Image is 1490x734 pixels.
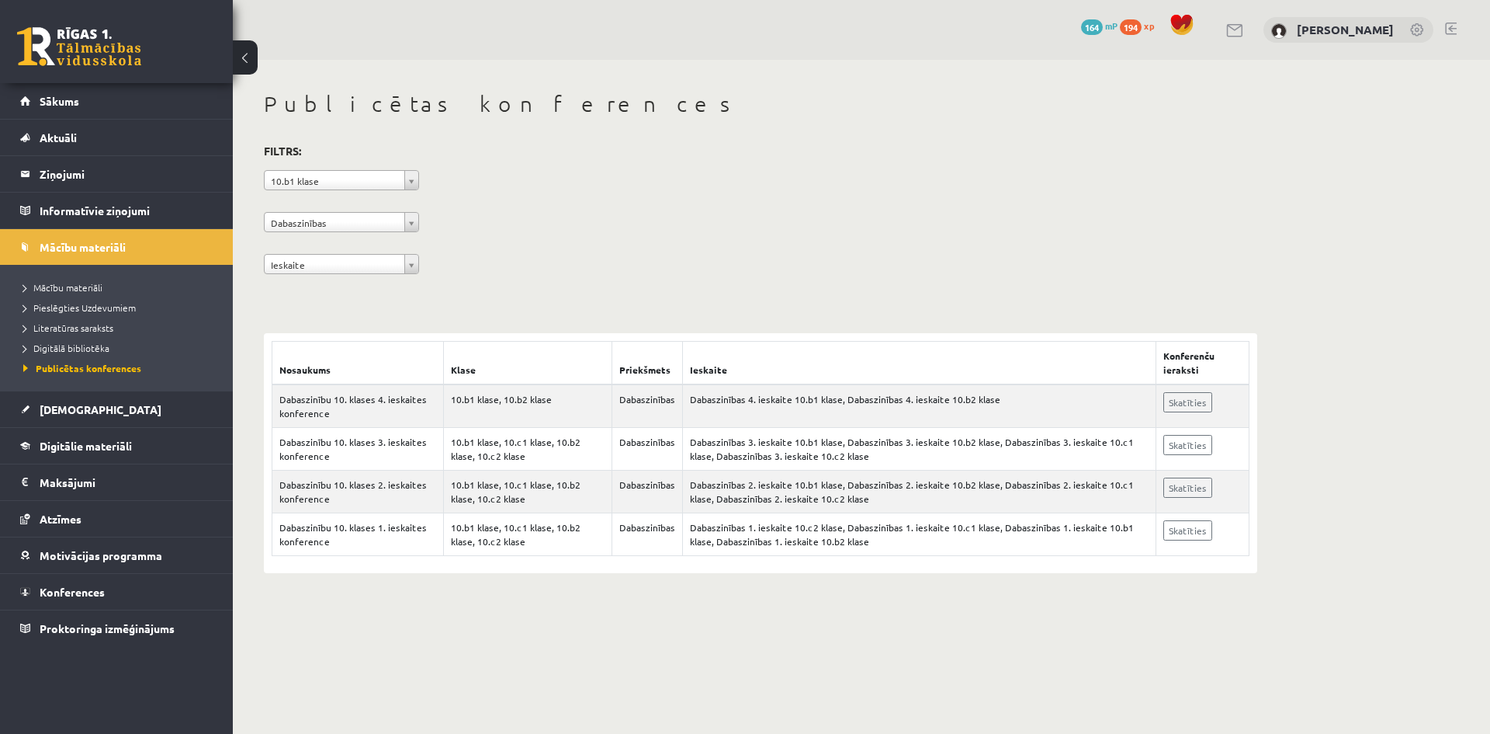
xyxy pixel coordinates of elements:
a: Pieslēgties Uzdevumiem [23,301,217,315]
a: Skatīties [1163,435,1212,455]
a: Mācību materiāli [20,229,213,265]
a: Maksājumi [20,464,213,500]
a: Skatīties [1163,392,1212,412]
a: Aktuāli [20,120,213,155]
td: 10.b1 klase, 10.c1 klase, 10.b2 klase, 10.c2 klase [444,471,612,513]
a: Mācību materiāli [23,280,217,294]
a: Rīgas 1. Tālmācības vidusskola [17,27,141,66]
a: Digitālie materiāli [20,428,213,464]
a: Informatīvie ziņojumi [20,193,213,228]
a: Konferences [20,574,213,610]
span: 10.b1 klase [271,171,398,191]
a: Skatīties [1163,520,1212,541]
span: Ieskaite [271,255,398,275]
th: Priekšmets [612,342,682,385]
td: Dabaszinības 2. ieskaite 10.b1 klase, Dabaszinības 2. ieskaite 10.b2 klase, Dabaszinības 2. ieska... [682,471,1156,513]
td: 10.b1 klase, 10.b2 klase [444,384,612,428]
span: Atzīmes [40,512,81,526]
a: Digitālā bibliotēka [23,341,217,355]
td: Dabaszinības 1. ieskaite 10.c2 klase, Dabaszinības 1. ieskaite 10.c1 klase, Dabaszinības 1. ieska... [682,513,1156,556]
span: Literatūras saraksts [23,322,113,334]
a: 164 mP [1081,19,1117,32]
span: 164 [1081,19,1103,35]
a: Sākums [20,83,213,119]
img: Līva Krauze [1271,23,1287,39]
span: Mācību materiāli [23,281,102,294]
legend: Ziņojumi [40,156,213,192]
td: Dabaszinību 10. klases 4. ieskaites konference [272,384,444,428]
span: [DEMOGRAPHIC_DATA] [40,402,161,416]
th: Konferenču ieraksti [1156,342,1249,385]
a: Atzīmes [20,501,213,537]
span: Publicētas konferences [23,362,141,374]
td: Dabaszinības 3. ieskaite 10.b1 klase, Dabaszinības 3. ieskaite 10.b2 klase, Dabaszinības 3. ieska... [682,428,1156,471]
span: Proktoringa izmēģinājums [40,621,175,635]
span: Konferences [40,585,105,599]
td: 10.b1 klase, 10.c1 klase, 10.b2 klase, 10.c2 klase [444,428,612,471]
a: Proktoringa izmēģinājums [20,611,213,646]
h3: Filtrs: [264,141,1239,162]
span: Mācību materiāli [40,240,126,254]
a: 10.b1 klase [264,170,419,190]
a: 194 xp [1120,19,1162,32]
a: Publicētas konferences [23,361,217,375]
td: Dabaszinību 10. klases 1. ieskaites konference [272,513,444,556]
a: Literatūras saraksts [23,321,217,335]
h1: Publicētas konferences [264,91,1257,117]
span: xp [1144,19,1154,32]
td: Dabaszinību 10. klases 2. ieskaites konference [272,471,444,513]
th: Nosaukums [272,342,444,385]
span: 194 [1120,19,1142,35]
a: Dabaszinības [264,212,419,232]
td: Dabaszinības [612,428,682,471]
td: Dabaszinības [612,384,682,428]
a: Motivācijas programma [20,537,213,573]
span: Sākums [40,94,79,108]
a: [DEMOGRAPHIC_DATA] [20,391,213,427]
span: Aktuāli [40,130,77,144]
td: Dabaszinības 4. ieskaite 10.b1 klase, Dabaszinības 4. ieskaite 10.b2 klase [682,384,1156,428]
a: Ieskaite [264,254,419,274]
a: Ziņojumi [20,156,213,192]
td: Dabaszinību 10. klases 3. ieskaites konference [272,428,444,471]
span: mP [1105,19,1117,32]
a: [PERSON_NAME] [1297,22,1394,37]
td: 10.b1 klase, 10.c1 klase, 10.b2 klase, 10.c2 klase [444,513,612,556]
td: Dabaszinības [612,513,682,556]
span: Digitālie materiāli [40,439,132,453]
span: Pieslēgties Uzdevumiem [23,301,136,314]
td: Dabaszinības [612,471,682,513]
legend: Maksājumi [40,464,213,500]
span: Digitālā bibliotēka [23,342,109,354]
a: Skatīties [1163,478,1212,498]
th: Ieskaite [682,342,1156,385]
legend: Informatīvie ziņojumi [40,193,213,228]
span: Dabaszinības [271,213,398,233]
span: Motivācijas programma [40,548,162,562]
th: Klase [444,342,612,385]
